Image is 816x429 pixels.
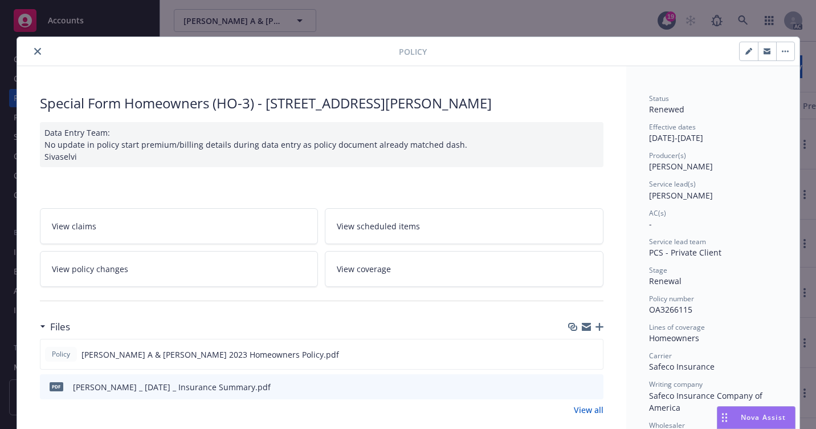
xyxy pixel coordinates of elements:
[649,333,699,343] span: Homeowners
[649,322,705,332] span: Lines of coverage
[649,94,669,103] span: Status
[73,381,271,393] div: [PERSON_NAME] _ [DATE] _ Insurance Summary.pdf
[649,161,713,172] span: [PERSON_NAME]
[81,349,339,361] span: [PERSON_NAME] A & [PERSON_NAME] 2023 Homeowners Policy.pdf
[649,304,692,315] span: OA3266115
[399,46,427,58] span: Policy
[40,208,319,244] a: View claims
[40,251,319,287] a: View policy changes
[40,319,70,334] div: Files
[717,406,795,429] button: Nova Assist
[649,104,684,115] span: Renewed
[649,151,686,160] span: Producer(s)
[649,379,703,389] span: Writing company
[649,208,666,218] span: AC(s)
[50,382,63,391] span: pdf
[50,349,72,359] span: Policy
[649,361,715,372] span: Safeco Insurance
[588,349,598,361] button: preview file
[649,190,713,201] span: [PERSON_NAME]
[649,237,706,246] span: Service lead team
[325,251,603,287] a: View coverage
[649,351,672,361] span: Carrier
[589,381,599,393] button: preview file
[52,263,128,275] span: View policy changes
[649,122,696,132] span: Effective dates
[31,44,44,58] button: close
[741,412,786,422] span: Nova Assist
[570,349,579,361] button: download file
[649,179,696,189] span: Service lead(s)
[337,220,420,232] span: View scheduled items
[337,263,391,275] span: View coverage
[649,294,694,303] span: Policy number
[40,122,603,167] div: Data Entry Team: No update in policy start premium/billing details during data entry as policy do...
[52,220,96,232] span: View claims
[40,94,603,113] div: Special Form Homeowners (HO-3) - [STREET_ADDRESS][PERSON_NAME]
[649,122,777,144] div: [DATE] - [DATE]
[649,276,682,286] span: Renewal
[574,404,603,416] a: View all
[50,319,70,334] h3: Files
[649,247,721,258] span: PCS - Private Client
[649,390,765,413] span: Safeco Insurance Company of America
[649,265,667,275] span: Stage
[570,381,580,393] button: download file
[325,208,603,244] a: View scheduled items
[649,218,652,229] span: -
[717,407,732,428] div: Drag to move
